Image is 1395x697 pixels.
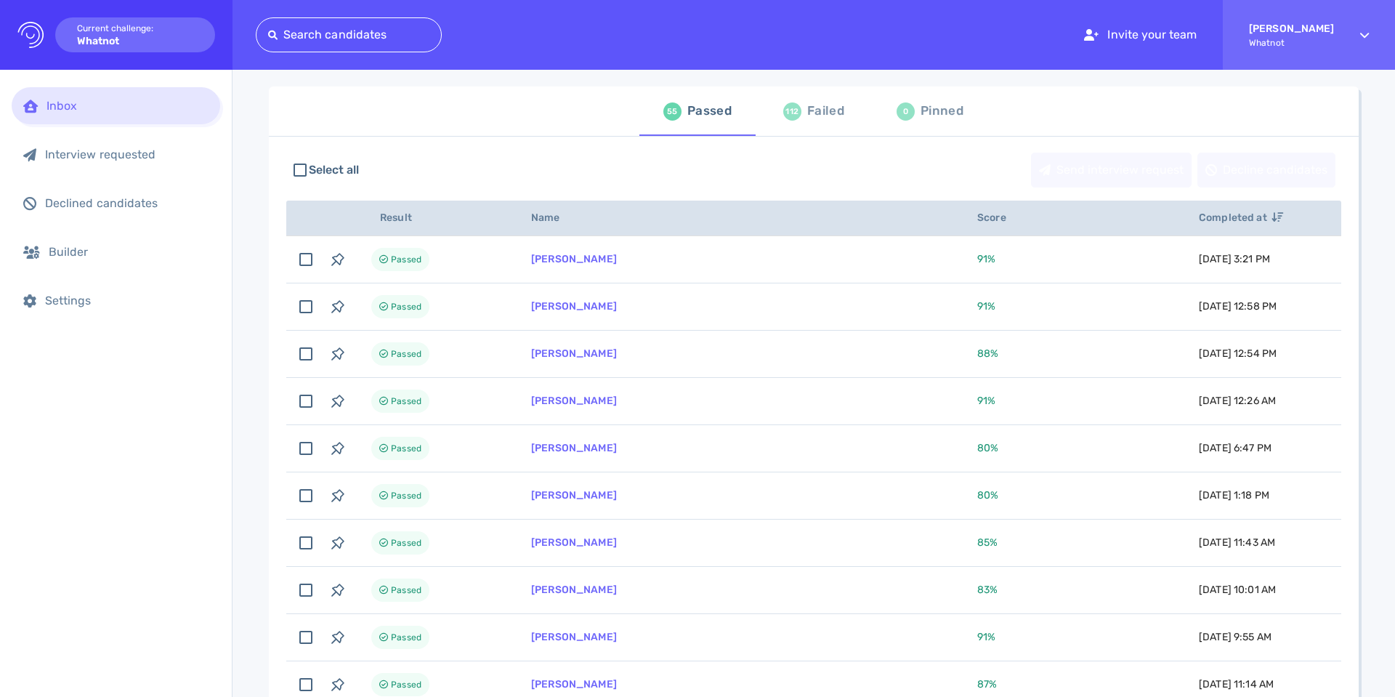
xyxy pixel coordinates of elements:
[977,536,998,549] span: 85 %
[391,298,421,315] span: Passed
[977,631,995,643] span: 91 %
[46,99,209,113] div: Inbox
[531,631,617,643] a: [PERSON_NAME]
[663,102,682,121] div: 55
[391,581,421,599] span: Passed
[391,345,421,363] span: Passed
[391,676,421,693] span: Passed
[1198,153,1335,187] div: Decline candidates
[531,442,617,454] a: [PERSON_NAME]
[687,100,732,122] div: Passed
[531,395,617,407] a: [PERSON_NAME]
[45,196,209,210] div: Declined candidates
[49,245,209,259] div: Builder
[531,489,617,501] a: [PERSON_NAME]
[45,148,209,161] div: Interview requested
[391,251,421,268] span: Passed
[921,100,963,122] div: Pinned
[1199,536,1275,549] span: [DATE] 11:43 AM
[1249,23,1334,35] strong: [PERSON_NAME]
[977,347,998,360] span: 88 %
[531,584,617,596] a: [PERSON_NAME]
[1031,153,1192,188] button: Send interview request
[391,487,421,504] span: Passed
[1032,153,1191,187] div: Send interview request
[1199,584,1276,596] span: [DATE] 10:01 AM
[391,629,421,646] span: Passed
[531,347,617,360] a: [PERSON_NAME]
[1199,678,1274,690] span: [DATE] 11:14 AM
[309,161,360,179] span: Select all
[391,440,421,457] span: Passed
[1199,300,1277,313] span: [DATE] 12:58 PM
[531,211,576,224] span: Name
[1199,253,1270,265] span: [DATE] 3:21 PM
[531,536,617,549] a: [PERSON_NAME]
[977,678,997,690] span: 87 %
[354,201,514,236] th: Result
[1199,442,1271,454] span: [DATE] 6:47 PM
[1249,38,1334,48] span: Whatnot
[391,534,421,552] span: Passed
[977,211,1022,224] span: Score
[531,300,617,313] a: [PERSON_NAME]
[977,253,995,265] span: 91 %
[391,392,421,410] span: Passed
[977,395,995,407] span: 91 %
[1199,631,1271,643] span: [DATE] 9:55 AM
[977,584,998,596] span: 83 %
[1199,395,1276,407] span: [DATE] 12:26 AM
[977,442,998,454] span: 80 %
[45,294,209,307] div: Settings
[1199,347,1277,360] span: [DATE] 12:54 PM
[807,100,844,122] div: Failed
[1197,153,1335,188] button: Decline candidates
[783,102,801,121] div: 112
[1199,489,1269,501] span: [DATE] 1:18 PM
[1199,211,1283,224] span: Completed at
[977,300,995,313] span: 91 %
[977,489,998,501] span: 80 %
[531,253,617,265] a: [PERSON_NAME]
[897,102,915,121] div: 0
[531,678,617,690] a: [PERSON_NAME]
